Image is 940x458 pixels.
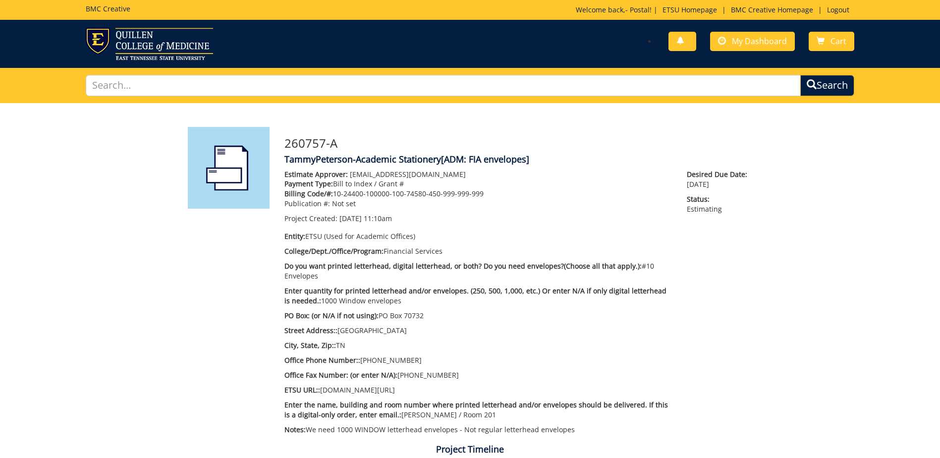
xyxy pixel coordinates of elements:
h5: BMC Creative [86,5,130,12]
span: Payment Type: [284,179,333,188]
span: Estimate Approver: [284,170,348,179]
span: Enter quantity for printed letterhead and/or envelopes. (250, 500, 1,000, etc.) Or enter N/A if o... [284,286,666,305]
span: Office Phone Number:: [284,355,360,365]
p: ETSU (Used for Academic Offices) [284,231,672,241]
a: - Postal [625,5,650,14]
h4: TammyPeterson-Academic Stationery [284,155,753,165]
input: Search... [86,75,801,96]
p: Welcome back, ! | | | [576,5,854,15]
span: [DATE] 11:10am [339,214,392,223]
span: Enter the name, building and room number where printed letterhead and/or envelopes should be deli... [284,400,668,419]
p: We need 1000 WINDOW letterhead envelopes - Not regular letterhead envelopes [284,425,672,435]
span: ETSU URL:: [284,385,320,395]
img: ETSU logo [86,28,213,60]
p: Bill to Index / Grant # [284,179,672,189]
span: Cart [830,36,846,47]
a: BMC Creative Homepage [726,5,818,14]
span: Not set [332,199,356,208]
span: Billing Code/#: [284,189,333,198]
p: [PHONE_NUMBER] [284,370,672,380]
p: Estimating [687,194,752,214]
p: [DOMAIN_NAME][URL] [284,385,672,395]
p: [PHONE_NUMBER] [284,355,672,365]
p: [EMAIL_ADDRESS][DOMAIN_NAME] [284,170,672,179]
p: Financial Services [284,246,672,256]
span: Notes: [284,425,306,434]
span: Publication #: [284,199,330,208]
p: #10 Envelopes [284,261,672,281]
button: Search [800,75,854,96]
h4: Project Timeline [180,445,760,455]
h3: 260757-A [284,137,753,150]
span: Project Created: [284,214,337,223]
span: Do you want printed letterhead, digital letterhead, or both? Do you need envelopes?(Choose all th... [284,261,642,271]
span: Entity: [284,231,305,241]
p: [DATE] [687,170,752,189]
span: [ADM: FIA envelopes] [441,153,529,165]
p: PO Box 70732 [284,311,672,321]
p: [PERSON_NAME] / Room 201 [284,400,672,420]
span: City, State, Zip:: [284,341,336,350]
p: TN [284,341,672,350]
span: Office Fax Number: (or enter N/A): [284,370,397,380]
a: My Dashboard [710,32,795,51]
p: 1000 Window envelopes [284,286,672,306]
span: Status: [687,194,752,204]
a: ETSU Homepage [658,5,722,14]
p: [GEOGRAPHIC_DATA] [284,326,672,336]
span: College/Dept./Office/Program: [284,246,384,256]
span: My Dashboard [732,36,787,47]
span: PO Box: (or N/A if not using): [284,311,379,320]
p: 10-24400-100000-100-74580-450-999-999-999 [284,189,672,199]
span: Street Address:: [284,326,337,335]
img: Product featured image [188,127,270,209]
a: Cart [809,32,854,51]
span: Desired Due Date: [687,170,752,179]
a: Logout [822,5,854,14]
